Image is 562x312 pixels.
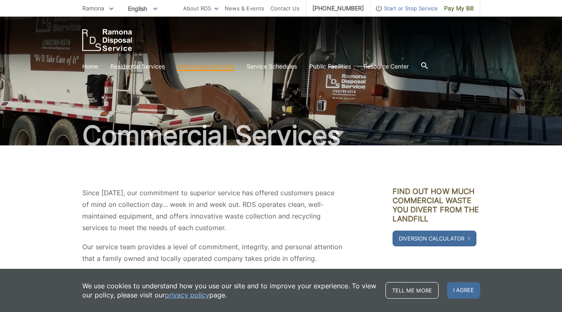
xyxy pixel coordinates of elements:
a: Contact Us [270,4,299,13]
a: Tell me more [385,282,439,299]
a: About RDS [183,4,218,13]
a: Diversion Calculator [393,231,476,246]
a: Service Schedules [247,62,297,71]
a: Commercial Services [177,62,234,71]
h1: Commercial Services [82,122,480,149]
a: Resource Center [363,62,409,71]
a: EDCD logo. Return to the homepage. [82,29,132,51]
a: Residential Services [110,62,165,71]
p: Since [DATE], our commitment to superior service has offered customers peace of mind on collectio... [82,187,342,233]
a: Public Facilities [309,62,351,71]
span: English [122,2,164,15]
span: Pay My Bill [444,4,474,13]
span: Ramona [82,5,104,12]
p: We use cookies to understand how you use our site and to improve your experience. To view our pol... [82,281,377,300]
a: News & Events [225,4,264,13]
a: privacy policy [165,290,209,300]
p: Our service team provides a level of commitment, integrity, and personal attention that a family ... [82,241,342,264]
h3: Find out how much commercial waste you divert from the landfill [393,187,480,224]
span: I agree [447,282,480,299]
a: Home [82,62,98,71]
